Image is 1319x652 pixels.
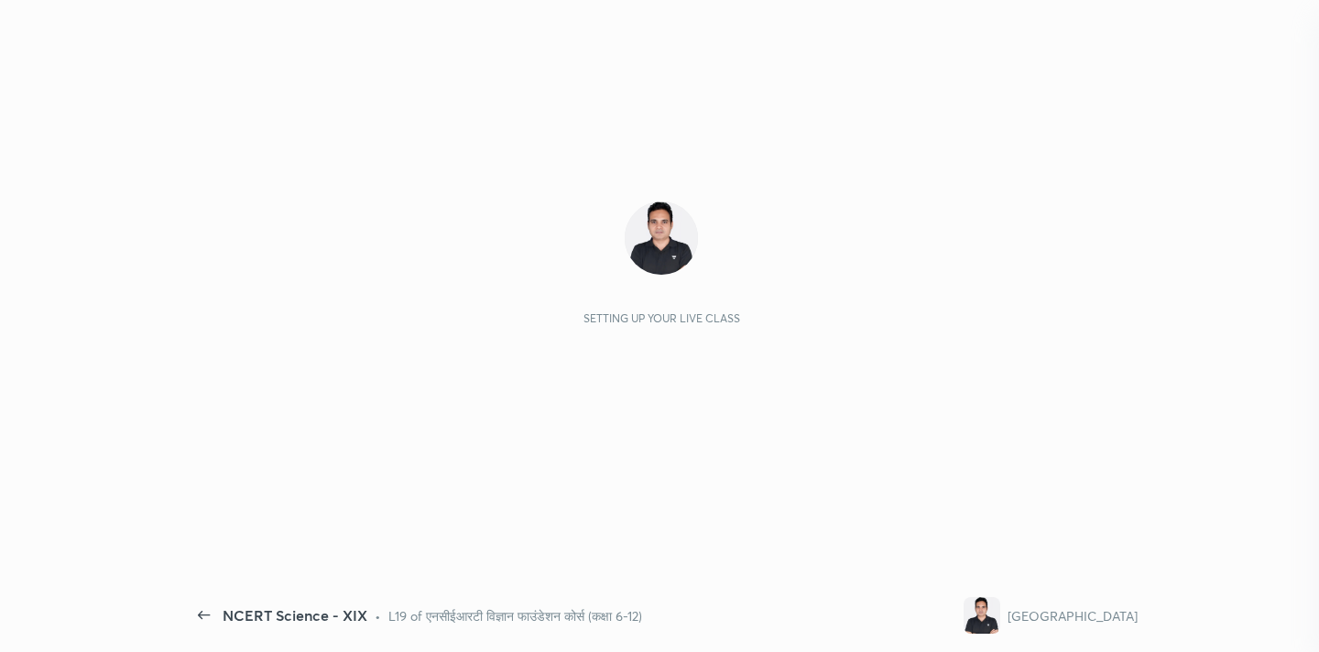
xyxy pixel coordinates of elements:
[223,604,367,626] div: NCERT Science - XIX
[625,201,698,275] img: 09a1bb633dd249f2a2c8cf568a24d1b1.jpg
[1008,606,1138,625] div: [GEOGRAPHIC_DATA]
[964,597,1000,634] img: 09a1bb633dd249f2a2c8cf568a24d1b1.jpg
[375,606,381,625] div: •
[388,606,642,625] div: L19 of एनसीईआरटी विज्ञान फाउंडेशन कोर्स (कक्षा 6-12)
[583,311,740,325] div: Setting up your live class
